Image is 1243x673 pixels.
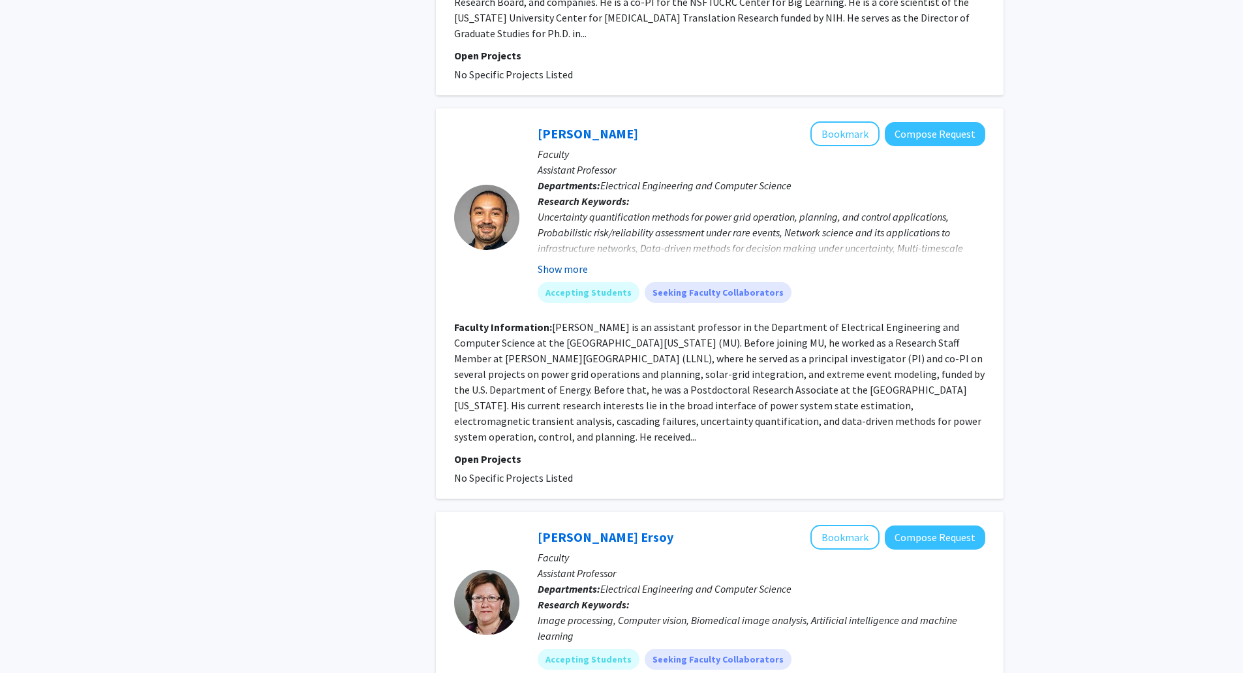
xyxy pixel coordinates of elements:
[600,582,791,595] span: Electrical Engineering and Computer Science
[454,451,985,467] p: Open Projects
[538,209,985,287] div: Uncertainty quantification methods for power grid operation, planning, and control applications, ...
[810,525,880,550] button: Add Filiz Bunyak Ersoy to Bookmarks
[810,121,880,146] button: Add Mert Korkali to Bookmarks
[885,122,985,146] button: Compose Request to Mert Korkali
[645,649,791,670] mat-chip: Seeking Faculty Collaborators
[645,282,791,303] mat-chip: Seeking Faculty Collaborators
[454,68,573,81] span: No Specific Projects Listed
[885,525,985,550] button: Compose Request to Filiz Bunyak Ersoy
[538,582,600,595] b: Departments:
[538,282,639,303] mat-chip: Accepting Students
[538,529,673,545] a: [PERSON_NAME] Ersoy
[538,649,639,670] mat-chip: Accepting Students
[538,195,630,208] b: Research Keywords:
[538,565,985,581] p: Assistant Professor
[600,179,791,192] span: Electrical Engineering and Computer Science
[538,550,985,565] p: Faculty
[538,261,588,277] button: Show more
[538,146,985,162] p: Faculty
[538,125,638,142] a: [PERSON_NAME]
[538,598,630,611] b: Research Keywords:
[454,471,573,484] span: No Specific Projects Listed
[538,612,985,644] div: Image processing, Computer vision, Biomedical image analysis, Artificial intelligence and machine...
[454,321,985,443] fg-read-more: [PERSON_NAME] is an assistant professor in the Department of Electrical Engineering and Computer ...
[10,614,55,663] iframe: Chat
[454,48,985,63] p: Open Projects
[454,321,552,334] b: Faculty Information:
[538,179,600,192] b: Departments:
[538,162,985,178] p: Assistant Professor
